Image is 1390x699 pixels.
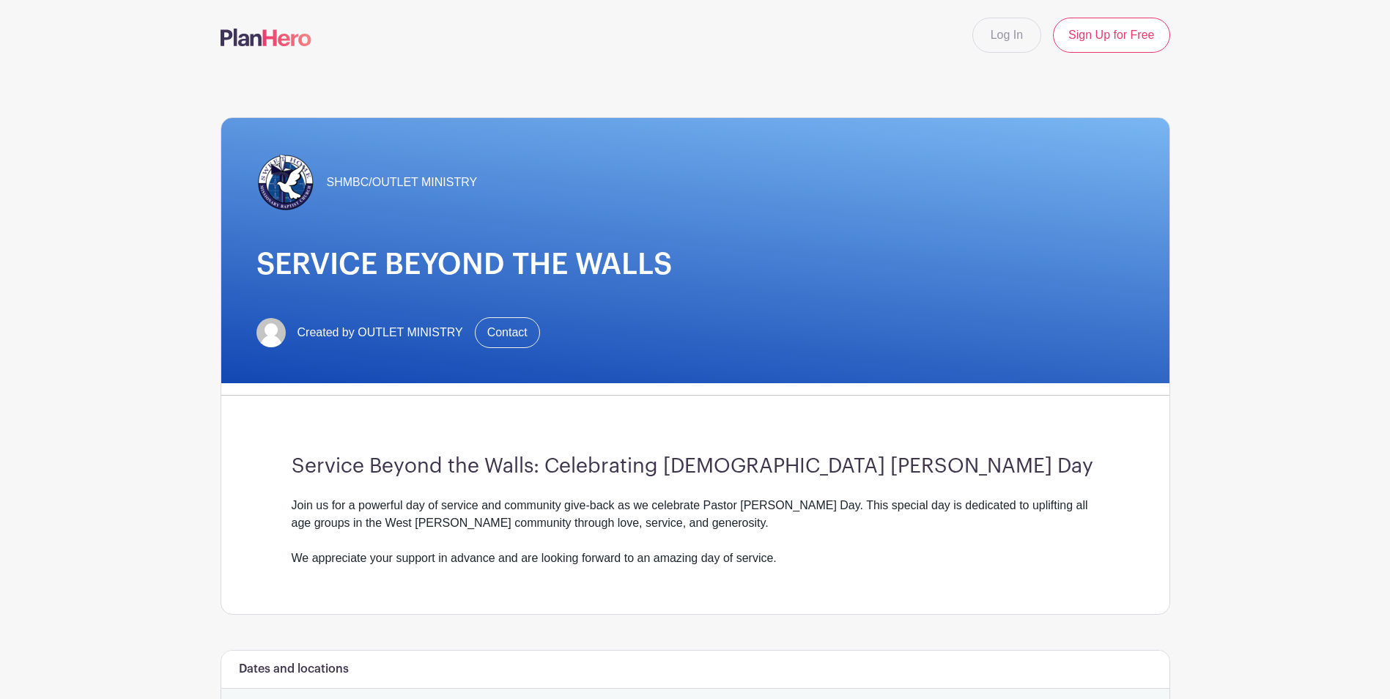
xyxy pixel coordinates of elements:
[292,497,1099,567] div: Join us for a powerful day of service and community give-back as we celebrate Pastor [PERSON_NAME...
[1053,18,1169,53] a: Sign Up for Free
[256,318,286,347] img: default-ce2991bfa6775e67f084385cd625a349d9dcbb7a52a09fb2fda1e96e2d18dcdb.png
[297,324,463,341] span: Created by OUTLET MINISTRY
[256,247,1134,282] h1: SERVICE BEYOND THE WALLS
[292,454,1099,479] h3: Service Beyond the Walls: Celebrating [DEMOGRAPHIC_DATA] [PERSON_NAME] Day
[972,18,1041,53] a: Log In
[221,29,311,46] img: logo-507f7623f17ff9eddc593b1ce0a138ce2505c220e1c5a4e2b4648c50719b7d32.svg
[239,662,349,676] h6: Dates and locations
[256,153,315,212] img: Sweet%20home%20logo%20(1).png
[327,174,478,191] span: SHMBC/OUTLET MINISTRY
[475,317,540,348] a: Contact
